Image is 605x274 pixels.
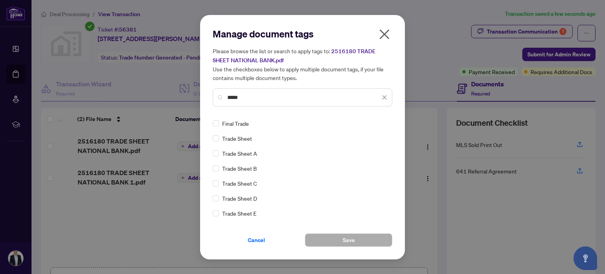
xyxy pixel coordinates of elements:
[305,233,392,247] button: Save
[222,209,256,218] span: Trade Sheet E
[222,164,257,173] span: Trade Sheet B
[213,47,392,82] h5: Please browse the list or search to apply tags to: Use the checkboxes below to apply multiple doc...
[222,134,252,143] span: Trade Sheet
[378,28,391,41] span: close
[573,246,597,270] button: Open asap
[222,179,257,188] span: Trade Sheet C
[382,95,387,100] span: close
[213,28,392,40] h2: Manage document tags
[222,194,257,203] span: Trade Sheet D
[213,233,300,247] button: Cancel
[222,149,257,158] span: Trade Sheet A
[222,119,249,128] span: Final Trade
[213,48,375,64] span: 2516180 TRADE SHEET NATIONAL BANK.pdf
[248,234,265,246] span: Cancel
